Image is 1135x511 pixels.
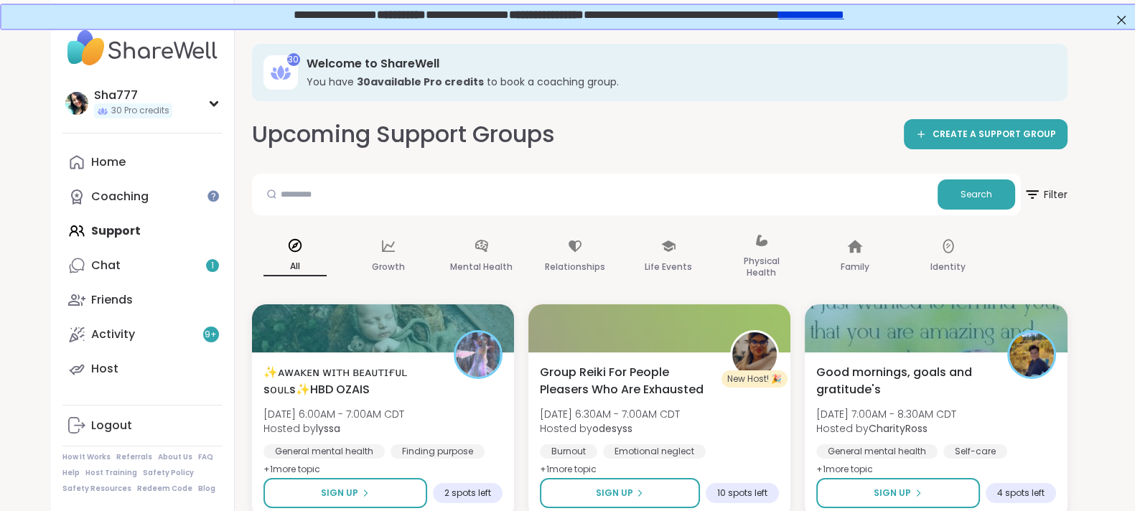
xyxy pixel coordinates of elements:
[85,468,137,478] a: Host Training
[211,260,214,272] span: 1
[137,484,192,494] a: Redeem Code
[158,452,192,462] a: About Us
[930,258,966,276] p: Identity
[943,444,1007,459] div: Self-care
[816,407,956,421] span: [DATE] 7:00AM - 8:30AM CDT
[321,487,358,500] span: Sign Up
[62,23,223,73] img: ShareWell Nav Logo
[205,329,217,341] span: 9 +
[444,487,491,499] span: 2 spots left
[938,179,1015,210] button: Search
[450,258,513,276] p: Mental Health
[545,258,605,276] p: Relationships
[1024,174,1068,215] button: Filter
[263,258,327,276] p: All
[391,444,485,459] div: Finding purpose
[874,487,911,500] span: Sign Up
[263,364,438,398] span: ✨ᴀᴡᴀᴋᴇɴ ᴡɪᴛʜ ʙᴇᴀᴜᴛɪғᴜʟ sᴏᴜʟs✨HBD OZAIS
[933,128,1056,141] span: CREATE A SUPPORT GROUP
[62,408,223,443] a: Logout
[62,248,223,283] a: Chat1
[287,53,300,66] div: 30
[252,118,555,151] h2: Upcoming Support Groups
[307,75,1047,89] h3: You have to book a coaching group.
[198,484,215,494] a: Blog
[540,478,700,508] button: Sign Up
[62,317,223,352] a: Activity9+
[62,452,111,462] a: How It Works
[62,179,223,214] a: Coaching
[997,487,1045,499] span: 4 spots left
[1009,332,1054,377] img: CharityRoss
[91,292,133,308] div: Friends
[816,421,956,436] span: Hosted by
[263,421,404,436] span: Hosted by
[357,75,484,89] b: 30 available Pro credit s
[143,468,194,478] a: Safety Policy
[91,154,126,170] div: Home
[721,370,788,388] div: New Host! 🎉
[645,258,692,276] p: Life Events
[263,478,427,508] button: Sign Up
[91,327,135,342] div: Activity
[316,421,340,436] b: lyssa
[111,105,169,117] span: 30 Pro credits
[263,444,385,459] div: General mental health
[91,258,121,273] div: Chat
[603,444,706,459] div: Emotional neglect
[207,190,219,202] iframe: Spotlight
[595,487,632,500] span: Sign Up
[1024,177,1068,212] span: Filter
[904,119,1068,149] a: CREATE A SUPPORT GROUP
[540,444,597,459] div: Burnout
[730,253,793,281] p: Physical Health
[91,361,118,377] div: Host
[91,189,149,205] div: Coaching
[841,258,869,276] p: Family
[307,56,1047,72] h3: Welcome to ShareWell
[961,188,992,201] span: Search
[198,452,213,462] a: FAQ
[263,407,404,421] span: [DATE] 6:00AM - 7:00AM CDT
[816,478,979,508] button: Sign Up
[94,88,172,103] div: Sha777
[592,421,632,436] b: odesyss
[372,258,405,276] p: Growth
[540,421,680,436] span: Hosted by
[62,352,223,386] a: Host
[456,332,500,377] img: lyssa
[869,421,928,436] b: CharityRoss
[816,364,991,398] span: Good mornings, goals and gratitude's
[62,468,80,478] a: Help
[540,407,680,421] span: [DATE] 6:30AM - 7:00AM CDT
[116,452,152,462] a: Referrals
[732,332,777,377] img: odesyss
[816,444,938,459] div: General mental health
[717,487,767,499] span: 10 spots left
[65,92,88,115] img: Sha777
[62,283,223,317] a: Friends
[540,364,714,398] span: Group Reiki For People Pleasers Who Are Exhausted
[62,145,223,179] a: Home
[62,484,131,494] a: Safety Resources
[91,418,132,433] div: Logout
